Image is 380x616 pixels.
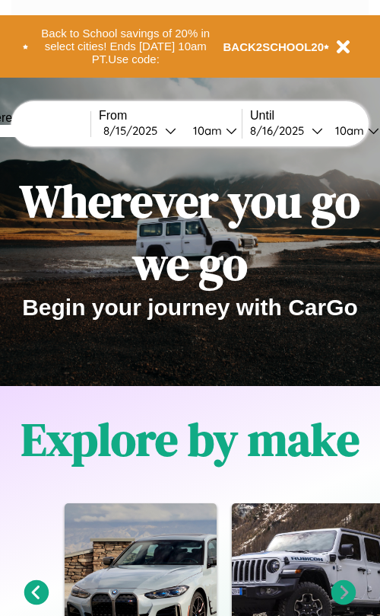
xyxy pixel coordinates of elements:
div: 8 / 15 / 2025 [103,123,165,138]
button: Back to School savings of 20% in select cities! Ends [DATE] 10am PT.Use code: [28,23,223,70]
div: 8 / 16 / 2025 [250,123,312,138]
button: 10am [181,123,242,139]
div: 10am [328,123,368,138]
div: 10am [185,123,226,138]
b: BACK2SCHOOL20 [223,40,325,53]
label: From [99,109,242,123]
button: 8/15/2025 [99,123,181,139]
h1: Explore by make [21,408,359,471]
